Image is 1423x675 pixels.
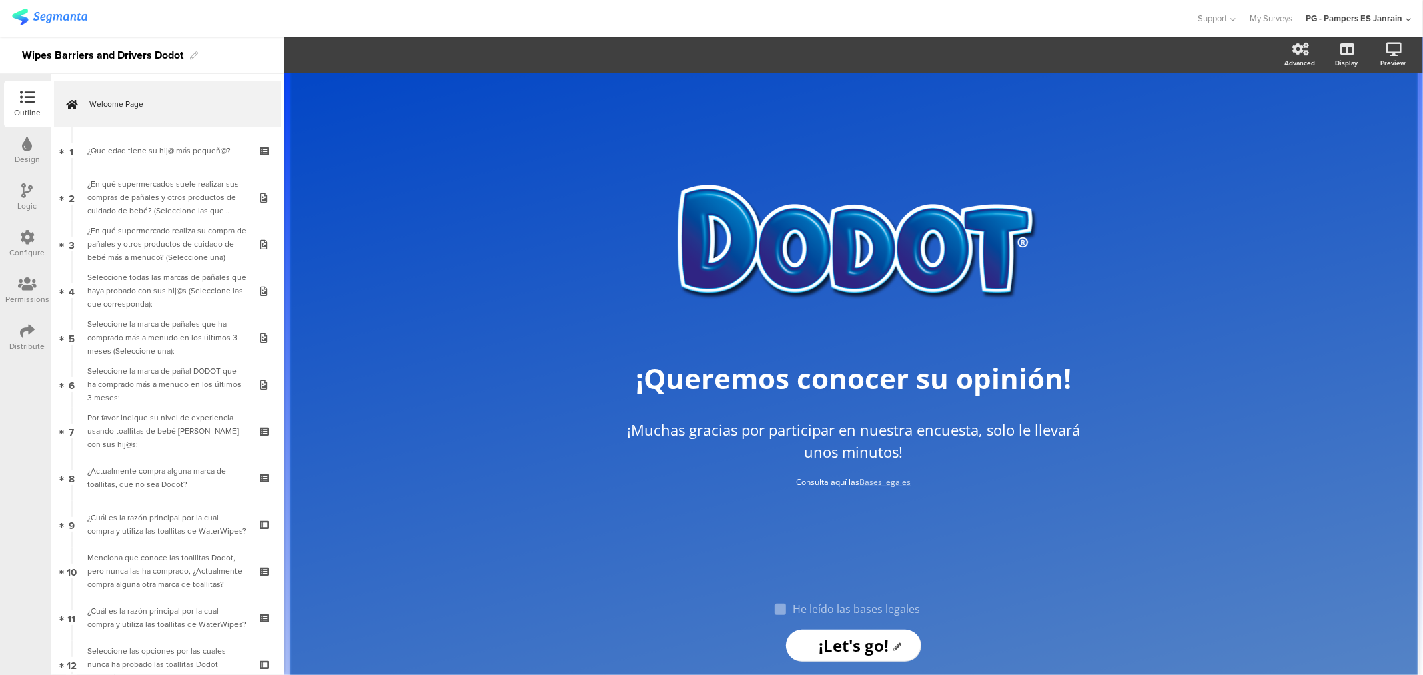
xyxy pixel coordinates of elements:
[10,340,45,352] div: Distribute
[87,511,247,538] div: ¿Cuál es la razón principal por la cual compra y utiliza las toallitas de WaterWipes?
[54,454,281,501] a: 8 ¿Actualmente compra alguna marca de toallitas, que no sea Dodot?
[1284,58,1315,68] div: Advanced
[10,247,45,259] div: Configure
[54,594,281,641] a: 11 ¿Cuál es la razón principal por la cual compra y utiliza las toallitas de WaterWipes?
[87,177,247,217] div: ¿En qué supermercados suele realizar sus compras de pañales y otros productos de cuidado de bebé?...
[87,364,247,404] div: Seleccione la marca de pañal DOD OT que ha comprado más a menudo en los últimos 3 meses:
[69,424,75,438] span: 7
[54,361,281,408] a: 6 Seleccione la marca de pañal DOD OT que ha comprado más a menudo en los últimos 3 meses:
[68,610,76,625] span: 11
[69,190,75,205] span: 2
[620,419,1087,463] p: ¡Muchas gracias por participar en nuestra encuesta, solo le llevará unos minutos!
[69,330,75,345] span: 5
[607,359,1101,397] p: ¡Queremos conocer su opinión!
[1198,12,1228,25] span: Support
[67,564,77,578] span: 10
[87,317,247,358] div: Seleccione la marca de pañales que ha comprado más a menudo en los últimos 3 meses (Seleccione una):
[54,314,281,361] a: 5 Seleccione la marca de pañales que ha comprado más a menudo en los últimos 3 meses (Seleccione ...
[87,271,247,311] div: Seleccione todas las marcas de pañales que haya probado con sus hij@s (Seleccione las que corresp...
[18,200,37,212] div: Logic
[22,45,183,66] div: Wipes Barriers and Drivers Dodot
[54,127,281,174] a: 1 ¿Que edad tiene su hij@ más pequeñ@?
[793,602,926,616] p: He leído las bases legales
[54,267,281,314] a: 4 Seleccione todas las marcas de pañales que haya probado con sus hij@s (Seleccione las que corre...
[54,408,281,454] a: 7 Por favor indique su nivel de experiencia usando toallitas de bebé [PERSON_NAME] con sus hij@s:
[69,237,75,251] span: 3
[67,657,77,672] span: 12
[1306,12,1402,25] div: PG - Pampers ES Janrain
[87,551,247,591] div: Menciona que conoce las toallitas Dodot, pero nunca las ha comprado, ¿Actualmente compra alguna o...
[69,283,75,298] span: 4
[87,144,247,157] div: ¿Que edad tiene su hij@ más pequeñ@?
[54,501,281,548] a: 9 ¿Cuál es la razón principal por la cual compra y utiliza las toallitas de WaterWipes?
[15,153,40,165] div: Design
[1335,58,1358,68] div: Display
[54,221,281,267] a: 3 ¿En qué supermercado realiza su compra de pañales y otros productos de cuidado de bebé más a me...
[786,630,921,662] input: Start
[14,107,41,119] div: Outline
[87,224,247,264] div: ¿En qué supermercado realiza su compra de pañales y otros productos de cuidado de bebé más a menu...
[69,377,75,392] span: 6
[87,604,247,631] div: ¿Cuál es la razón principal por la cual compra y utiliza las toallitas de WaterWipes?
[89,97,260,111] span: Welcome Page
[54,81,281,127] a: Welcome Page
[87,464,247,491] div: ¿Actualmente compra alguna marca de toallitas, que no sea Dodot?
[69,517,75,532] span: 9
[87,411,247,451] div: Por favor indique su nivel de experiencia usando toallitas de bebé Dodot con sus hij@s:
[860,476,911,488] a: Bases legales
[70,143,74,158] span: 1
[12,9,87,25] img: segmanta logo
[54,174,281,221] a: 2 ¿En qué supermercados suele realizar sus compras de pañales y otros productos de cuidado de beb...
[620,476,1087,488] p: Consulta aquí las
[5,293,49,305] div: Permissions
[69,470,75,485] span: 8
[1380,58,1406,68] div: Preview
[54,548,281,594] a: 10 Menciona que conoce las toallitas Dodot, pero nunca las ha comprado, ¿Actualmente compra algun...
